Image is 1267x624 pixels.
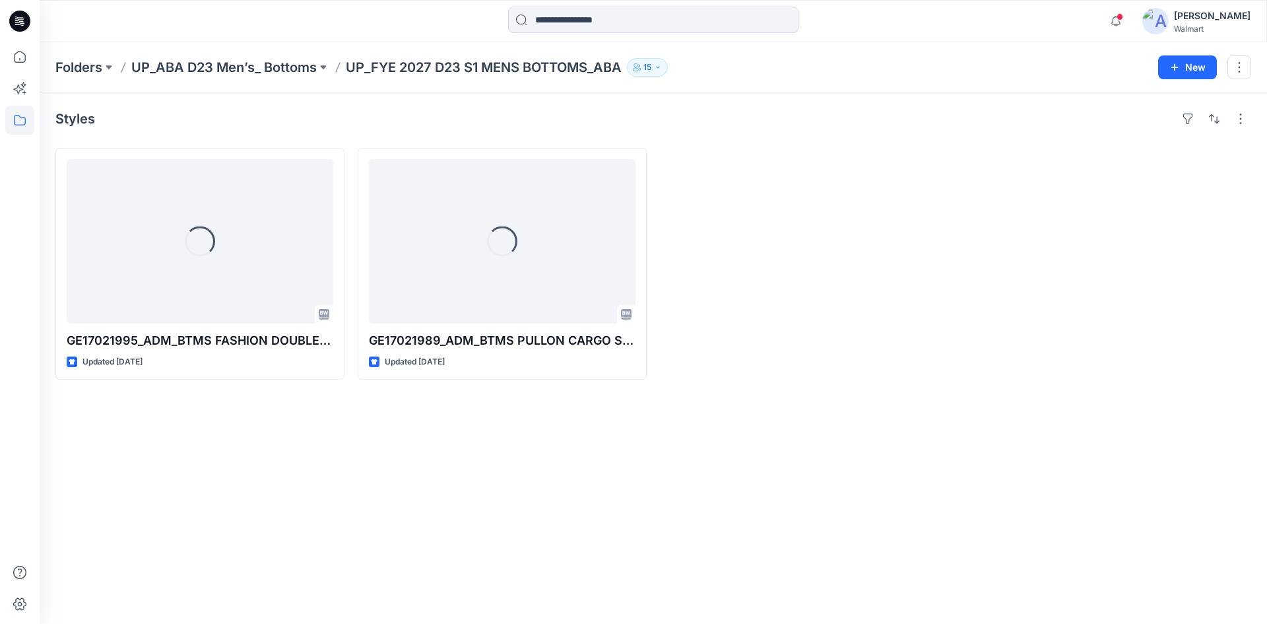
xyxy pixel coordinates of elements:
div: [PERSON_NAME] [1174,8,1251,24]
button: 15 [627,58,668,77]
div: Walmart [1174,24,1251,34]
img: avatar [1142,8,1169,34]
p: GE17021995_ADM_BTMS FASHION DOUBLECLOTH SHORT [67,331,333,350]
a: Folders [55,58,102,77]
h4: Styles [55,111,95,127]
p: 15 [643,60,651,75]
a: UP_ABA D23 Men’s_ Bottoms [131,58,317,77]
p: Updated [DATE] [82,355,143,369]
button: New [1158,55,1217,79]
p: UP_FYE 2027 D23 S1 MENS BOTTOMS_ABA [346,58,622,77]
p: GE17021989_ADM_BTMS PULLON CARGO SHORT [369,331,635,350]
p: Updated [DATE] [385,355,445,369]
